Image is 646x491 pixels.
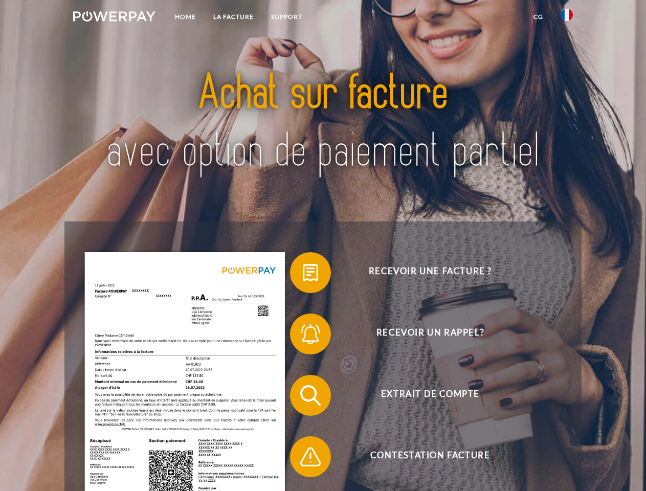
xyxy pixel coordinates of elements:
[305,252,555,293] span: Recevoir une facture ?
[262,8,311,26] a: Support
[290,436,556,477] button: Contestation Facture
[298,321,323,347] img: qb_bell.svg
[298,260,323,285] img: qb_bill.svg
[305,314,555,354] span: Recevoir un rappel?
[98,49,548,196] img: title-powerpay_fr.svg
[305,375,555,416] span: Extrait de compte
[290,314,556,354] button: Recevoir un rappel?
[73,11,155,21] img: logo-powerpay-white.svg
[561,9,573,21] img: fr
[290,375,556,416] button: Extrait de compte
[166,8,205,26] a: Home
[305,436,555,477] span: Contestation Facture
[298,444,323,470] img: qb_warning.svg
[298,383,323,408] img: qb_search.svg
[290,252,556,293] button: Recevoir une facture ?
[525,8,552,26] a: CG
[205,8,262,26] a: LA FACTURE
